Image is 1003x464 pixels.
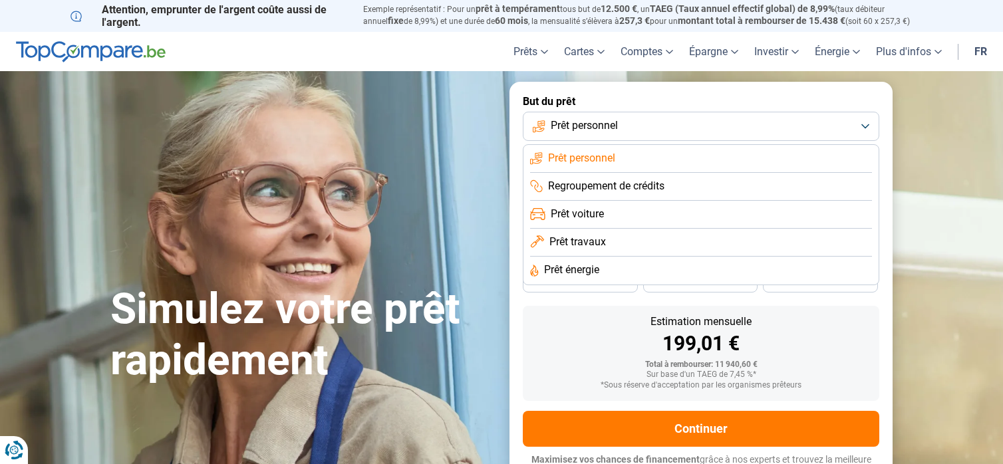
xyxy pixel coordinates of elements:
span: Regroupement de crédits [548,179,664,193]
a: Comptes [613,32,681,71]
span: 257,3 € [619,15,650,26]
span: 12.500 € [601,3,637,14]
h1: Simulez votre prêt rapidement [110,284,494,386]
div: Total à rembourser: 11 940,60 € [533,360,869,370]
p: Exemple représentatif : Pour un tous but de , un (taux débiteur annuel de 8,99%) et une durée de ... [363,3,932,27]
span: Prêt voiture [551,207,604,221]
span: 24 mois [806,279,835,287]
div: Estimation mensuelle [533,316,869,327]
button: Prêt personnel [523,112,879,141]
a: Épargne [681,32,746,71]
span: montant total à rembourser de 15.438 € [678,15,845,26]
label: But du prêt [523,95,879,108]
div: 199,01 € [533,334,869,354]
span: Prêt personnel [551,118,618,133]
a: Investir [746,32,807,71]
a: Plus d'infos [868,32,950,71]
div: *Sous réserve d'acceptation par les organismes prêteurs [533,381,869,390]
span: fixe [388,15,404,26]
span: Prêt énergie [544,263,599,277]
a: Prêts [505,32,556,71]
span: 30 mois [686,279,715,287]
span: 60 mois [495,15,528,26]
span: prêt à tempérament [476,3,560,14]
img: TopCompare [16,41,166,62]
span: Prêt personnel [548,151,615,166]
span: 36 mois [565,279,595,287]
p: Attention, emprunter de l'argent coûte aussi de l'argent. [71,3,347,29]
button: Continuer [523,411,879,447]
div: Sur base d'un TAEG de 7,45 %* [533,370,869,380]
a: Énergie [807,32,868,71]
span: Prêt travaux [549,235,606,249]
a: Cartes [556,32,613,71]
a: fr [966,32,995,71]
span: TAEG (Taux annuel effectif global) de 8,99% [650,3,835,14]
